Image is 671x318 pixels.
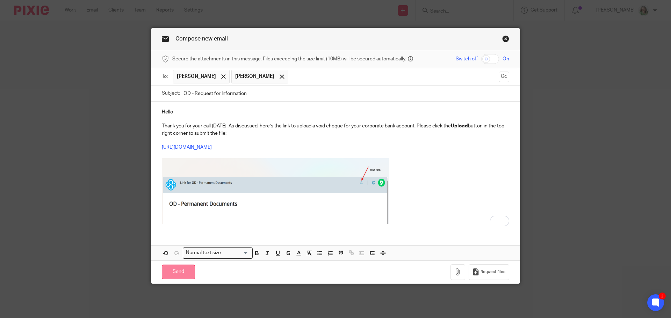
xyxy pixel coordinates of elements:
[481,269,505,275] span: Request files
[185,249,223,257] span: Normal text size
[162,123,509,137] p: Thank you for your call [DATE]. As discussed, here’s the link to upload a void cheque for your co...
[162,158,389,224] img: Image
[183,247,253,258] div: Search for option
[223,249,248,257] input: Search for option
[151,102,520,231] div: To enrich screen reader interactions, please activate Accessibility in Grammarly extension settings
[451,124,468,128] strong: Upload
[162,73,169,80] label: To:
[469,264,509,280] button: Request files
[456,56,478,62] span: Switch off
[177,73,216,80] span: [PERSON_NAME]
[162,90,180,97] label: Subject:
[162,265,195,280] input: Send
[162,145,212,150] a: [URL][DOMAIN_NAME]
[235,73,274,80] span: [PERSON_NAME]
[659,293,666,299] div: 2
[499,72,509,82] button: Cc
[502,35,509,45] a: Close this dialog window
[162,109,509,116] p: Hello
[175,36,228,42] span: Compose new email
[172,56,406,62] span: Secure the attachments in this message. Files exceeding the size limit (10MB) will be secured aut...
[503,56,509,62] span: On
